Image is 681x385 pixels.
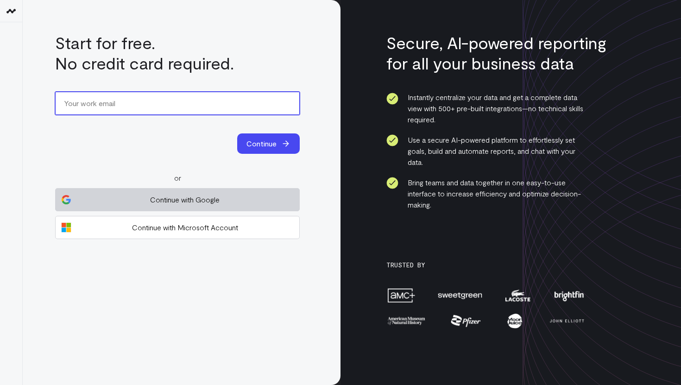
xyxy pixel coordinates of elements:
[386,134,586,168] li: Use a secure AI-powered platform to effortlessly set goals, build and automate reports, and chat ...
[246,138,277,149] span: Continue
[386,177,586,210] li: Bring teams and data together in one easy-to-use interface to increase efficiency and optimize de...
[386,92,586,125] li: Instantly centralize your data and get a complete data view with 500+ pre-built integrations—no t...
[386,32,620,73] h3: Secure, AI-powered reporting for all your business data
[386,261,586,269] h3: Trusted By
[174,172,181,183] span: or
[237,133,300,154] button: Continue
[55,92,300,115] input: Your work email
[55,188,300,211] button: Continue with Google
[55,32,297,73] h1: Start for free. No credit card required.
[55,216,300,239] button: Continue with Microsoft Account
[76,194,294,205] span: Continue with Google
[76,222,294,233] span: Continue with Microsoft Account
